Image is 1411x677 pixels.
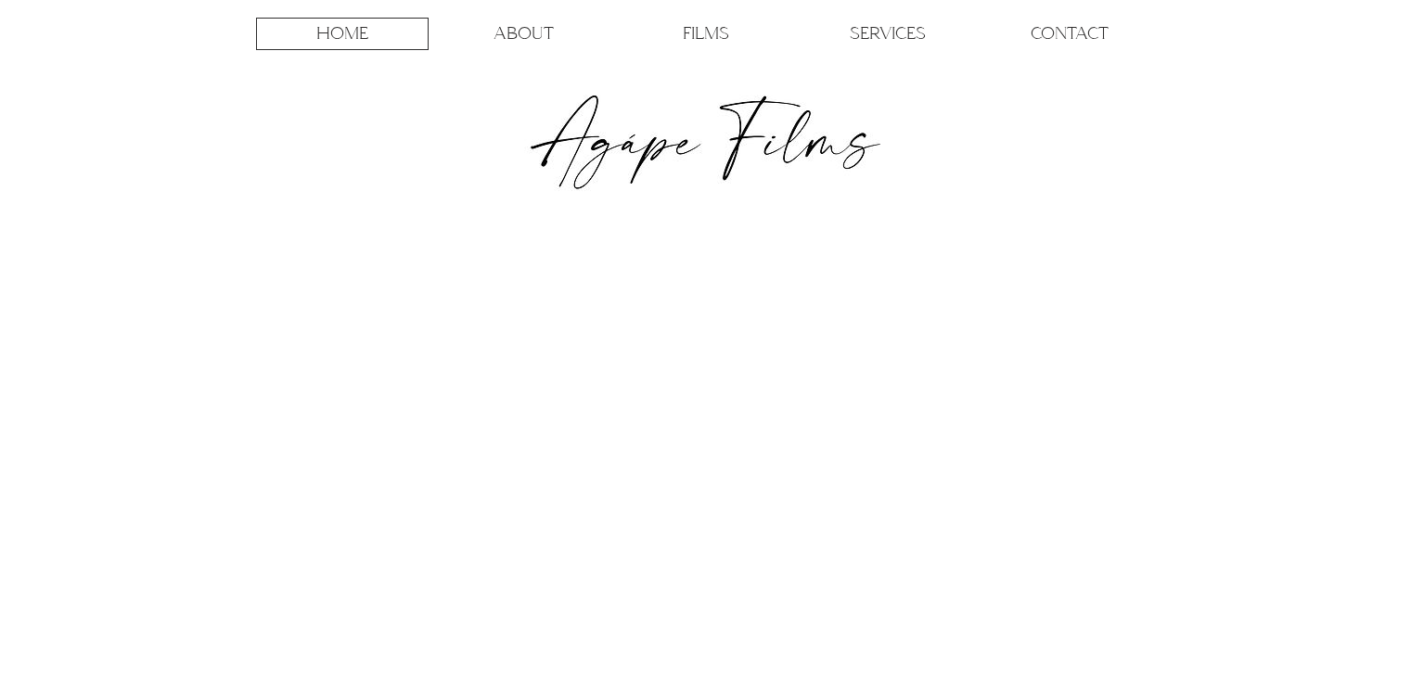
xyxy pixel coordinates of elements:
p: ABOUT [494,19,554,49]
nav: Site [251,18,1161,50]
a: FILMS [620,18,792,50]
p: FILMS [683,19,729,49]
p: CONTACT [1031,19,1109,49]
a: ABOUT [438,18,610,50]
a: SERVICES [802,18,974,50]
p: HOME [316,19,368,49]
a: CONTACT [983,18,1156,50]
a: HOME [256,18,429,50]
p: SERVICES [850,19,926,49]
